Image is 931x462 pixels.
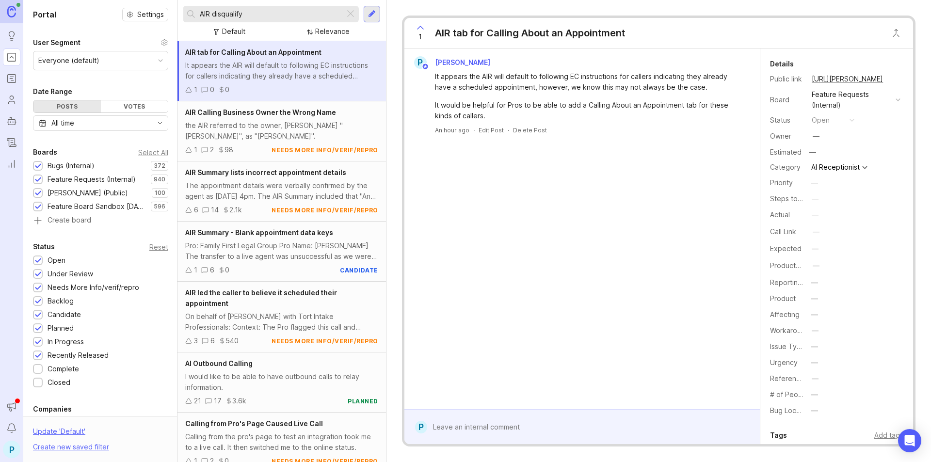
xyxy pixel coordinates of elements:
[48,323,74,334] div: Planned
[315,26,350,37] div: Relevance
[813,131,819,142] div: —
[154,175,165,183] p: 940
[3,419,20,437] button: Notifications
[48,364,79,374] div: Complete
[809,242,821,255] button: Expected
[770,194,836,203] label: Steps to Reproduce
[886,23,906,43] button: Close button
[770,310,800,319] label: Affecting
[770,227,796,236] label: Call Link
[177,161,386,222] a: AIR Summary lists incorrect appointment detailsThe appointment details were verbally confirmed by...
[185,48,321,56] span: AIR tab for Calling About an Appointment
[194,396,201,406] div: 21
[770,430,787,441] div: Tags
[48,174,136,185] div: Feature Requests (Internal)
[770,131,804,142] div: Owner
[48,255,65,266] div: Open
[177,101,386,161] a: AIR Calling Business Owner the Wrong Namethe AIR referred to the owner, [PERSON_NAME] "[PERSON_NA...
[3,398,20,415] button: Announcements
[272,337,378,345] div: needs more info/verif/repro
[33,37,80,48] div: User Segment
[185,228,333,237] span: AIR Summary - Blank appointment data keys
[185,419,323,428] span: Calling from Pro's Page Caused Live Call
[770,58,794,70] div: Details
[154,203,165,210] p: 596
[48,160,95,171] div: Bugs (Internal)
[770,149,802,156] div: Estimated
[155,189,165,197] p: 100
[770,261,821,270] label: ProductboardID
[194,205,198,215] div: 6
[154,162,165,170] p: 372
[809,208,821,221] button: Actual
[38,55,99,66] div: Everyone (default)
[3,441,20,458] div: P
[48,188,128,198] div: [PERSON_NAME] (Public)
[194,144,197,155] div: 1
[33,442,109,452] div: Create new saved filter
[3,134,20,151] a: Changelog
[770,406,812,414] label: Bug Location
[408,56,498,69] a: P[PERSON_NAME]
[48,269,93,279] div: Under Review
[435,58,490,66] span: [PERSON_NAME]
[811,389,818,400] div: —
[812,115,830,126] div: open
[809,372,821,385] button: Reference(s)
[272,206,378,214] div: needs more info/verif/repro
[813,260,819,271] div: —
[48,377,70,388] div: Closed
[214,396,222,406] div: 17
[33,426,85,442] div: Update ' Default '
[185,311,378,333] div: On behalf of [PERSON_NAME] with Tort Intake Professionals: Context: The Pro flagged this call and...
[225,335,239,346] div: 540
[48,201,146,212] div: Feature Board Sandbox [DATE]
[812,373,819,384] div: —
[435,100,740,121] div: It would be helpful for Pros to be able to add a Calling About an Appointment tab for these kinds...
[770,374,813,382] label: Reference(s)
[770,342,805,350] label: Issue Type
[185,240,378,262] div: Pro: Family First Legal Group Pro Name: [PERSON_NAME] The transfer to a live agent was unsuccessf...
[813,226,819,237] div: —
[810,259,822,272] button: ProductboardID
[194,265,197,275] div: 1
[811,277,818,288] div: —
[210,144,214,155] div: 2
[806,146,819,159] div: —
[185,108,336,116] span: AIR Calling Business Owner the Wrong Name
[3,70,20,87] a: Roadmaps
[811,309,818,320] div: —
[185,359,253,367] span: AI Outbound Calling
[48,282,139,293] div: Needs More Info/verif/repro
[7,6,16,17] img: Canny Home
[177,222,386,282] a: AIR Summary - Blank appointment data keysPro: Family First Legal Group Pro Name: [PERSON_NAME] Th...
[185,371,378,393] div: I would like to be able to have outbound calls to relay information.
[152,119,168,127] svg: toggle icon
[812,193,819,204] div: —
[435,26,625,40] div: AIR tab for Calling About an Appointment
[33,9,56,20] h1: Portal
[210,265,214,275] div: 6
[898,429,921,452] div: Open Intercom Messenger
[770,178,793,187] label: Priority
[812,209,819,220] div: —
[770,115,804,126] div: Status
[210,84,214,95] div: 0
[222,26,245,37] div: Default
[33,146,57,158] div: Boards
[770,210,790,219] label: Actual
[33,217,168,225] a: Create board
[770,294,796,303] label: Product
[211,205,219,215] div: 14
[149,244,168,250] div: Reset
[138,150,168,155] div: Select All
[225,144,233,155] div: 98
[418,32,422,42] span: 1
[177,352,386,413] a: AI Outbound CallingI would like to be able to have outbound calls to relay information.21173.6kpl...
[229,205,242,215] div: 2.1k
[33,241,55,253] div: Status
[122,8,168,21] button: Settings
[194,84,197,95] div: 1
[421,63,429,70] img: member badge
